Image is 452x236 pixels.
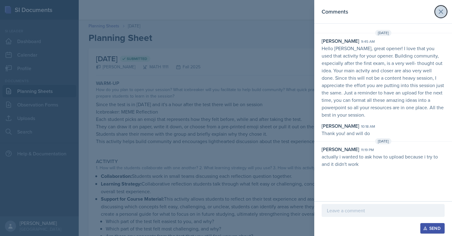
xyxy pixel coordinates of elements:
[424,226,441,231] div: Send
[361,124,375,129] div: 10:18 am
[375,30,391,36] span: [DATE]
[322,37,359,45] div: [PERSON_NAME]
[322,146,359,153] div: [PERSON_NAME]
[322,122,359,130] div: [PERSON_NAME]
[361,147,374,153] div: 11:19 pm
[322,130,445,137] p: Thank you! and will do
[322,7,348,16] h2: Comments
[322,153,445,168] p: actually i wanted to ask how to upload because i try to and it didn't work
[420,223,445,234] button: Send
[322,45,445,118] p: Hello [PERSON_NAME], great opener! I love that you used that activity for your opener. Building c...
[375,138,391,144] span: [DATE]
[361,39,375,44] div: 9:45 am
